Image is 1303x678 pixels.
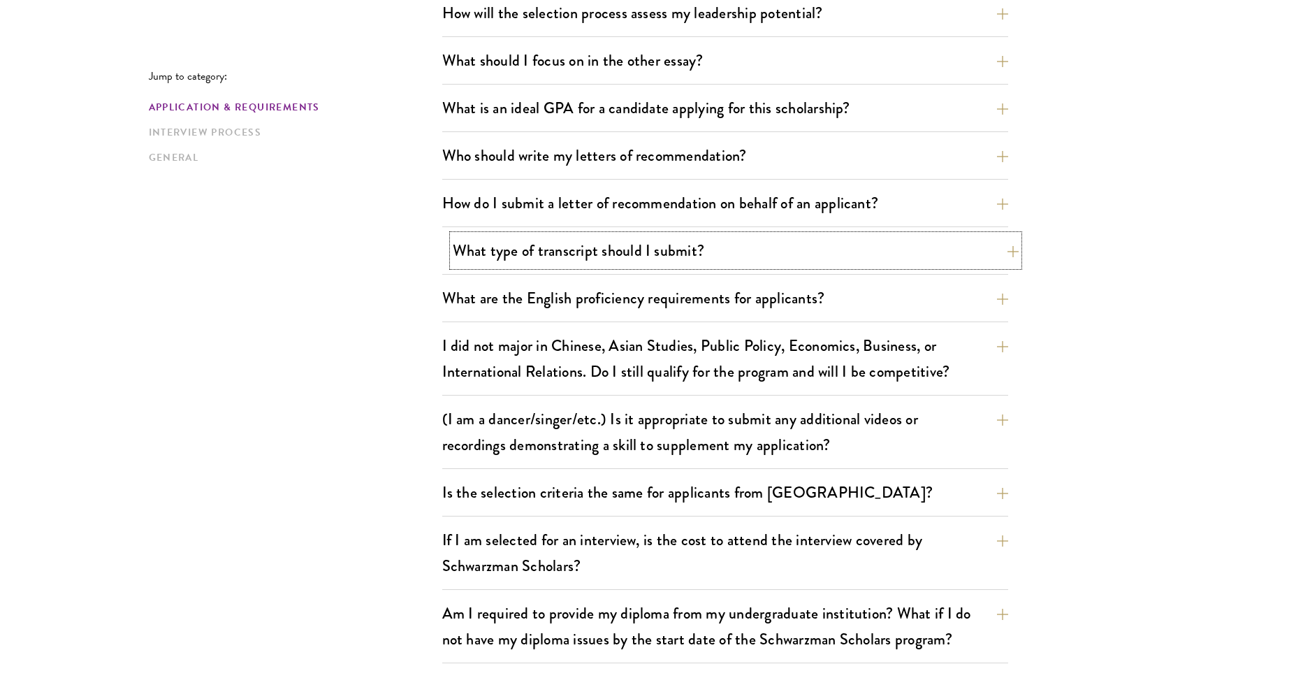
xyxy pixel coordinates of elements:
[442,477,1008,508] button: Is the selection criteria the same for applicants from [GEOGRAPHIC_DATA]?
[453,235,1019,266] button: What type of transcript should I submit?
[149,100,434,115] a: Application & Requirements
[442,524,1008,582] button: If I am selected for an interview, is the cost to attend the interview covered by Schwarzman Scho...
[442,330,1008,387] button: I did not major in Chinese, Asian Studies, Public Policy, Economics, Business, or International R...
[442,92,1008,124] button: What is an ideal GPA for a candidate applying for this scholarship?
[442,403,1008,461] button: (I am a dancer/singer/etc.) Is it appropriate to submit any additional videos or recordings demon...
[442,598,1008,655] button: Am I required to provide my diploma from my undergraduate institution? What if I do not have my d...
[442,187,1008,219] button: How do I submit a letter of recommendation on behalf of an applicant?
[149,125,434,140] a: Interview Process
[442,140,1008,171] button: Who should write my letters of recommendation?
[149,150,434,165] a: General
[442,282,1008,314] button: What are the English proficiency requirements for applicants?
[149,70,442,82] p: Jump to category:
[442,45,1008,76] button: What should I focus on in the other essay?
